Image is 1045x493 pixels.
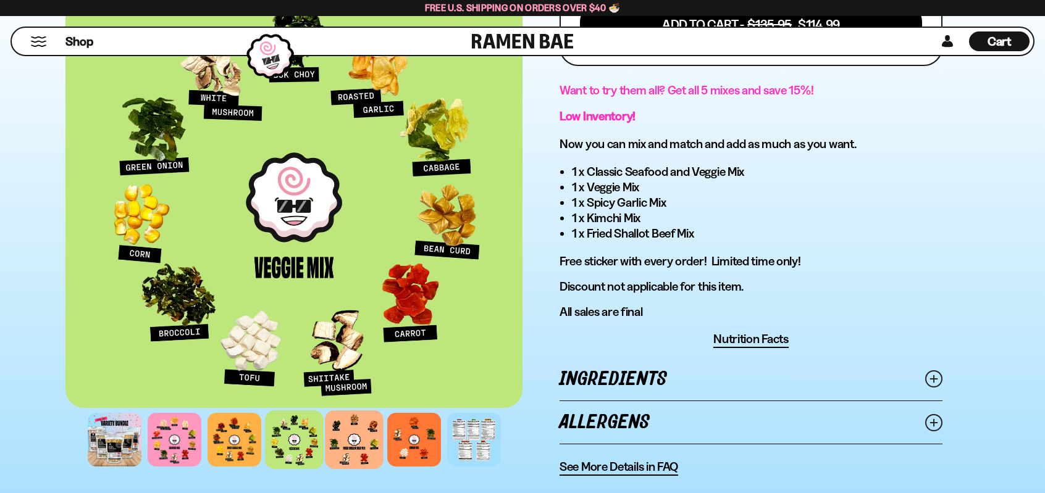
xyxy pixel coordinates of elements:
p: Free sticker with every order! Limited time only! [560,254,942,269]
span: Discount not applicable for this item. [560,279,744,294]
button: Mobile Menu Trigger [30,36,47,47]
li: 1 x Classic Seafood and Veggie Mix [572,164,942,180]
strong: Low Inventory! [560,109,636,123]
li: 1 x Fried Shallot Beef Mix [572,226,942,241]
span: Shop [65,33,93,50]
a: Shop [65,31,93,51]
a: Cart [969,28,1030,55]
span: Want to try them all? Get all 5 mixes and save 15%! [560,83,813,97]
a: See More Details in FAQ [560,459,678,476]
span: Free U.S. Shipping on Orders over $40 🍜 [425,2,621,14]
li: 1 x Spicy Garlic Mix [572,195,942,210]
span: See More Details in FAQ [560,459,678,474]
span: Cart [988,34,1012,49]
button: Nutrition Facts [713,331,789,348]
li: 1 x Veggie Mix [572,180,942,195]
a: Ingredients [560,358,942,400]
a: Allergens [560,401,942,444]
h3: Now you can mix and match and add as much as you want. [560,136,942,152]
li: 1 x Kimchi Mix [572,210,942,226]
span: Nutrition Facts [713,331,789,347]
p: All sales are final [560,304,942,320]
